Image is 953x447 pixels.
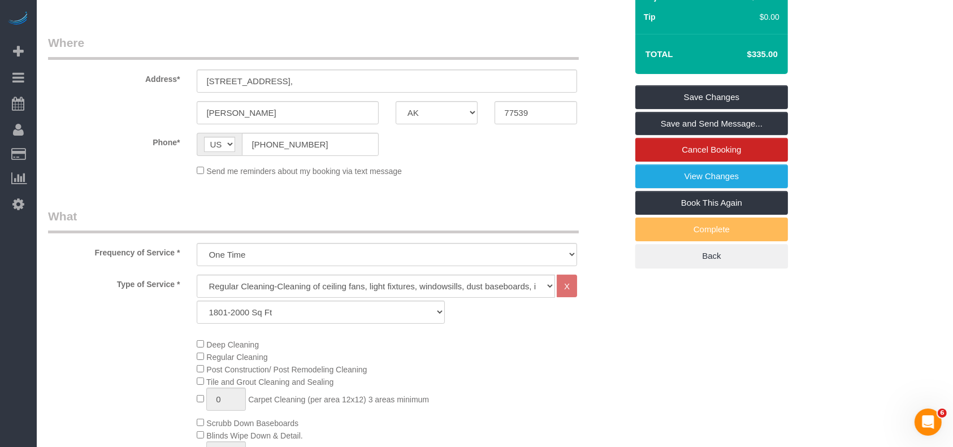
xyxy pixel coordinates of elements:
img: Automaid Logo [7,11,29,27]
div: $0.00 [727,11,779,23]
a: Save Changes [635,85,788,109]
input: City* [197,101,378,124]
legend: Where [48,34,579,60]
span: Post Construction/ Post Remodeling Cleaning [206,365,367,374]
label: Address* [40,70,188,85]
iframe: Intercom live chat [915,409,942,436]
a: Save and Send Message... [635,112,788,136]
label: Tip [644,11,656,23]
label: Type of Service * [40,275,188,290]
a: View Changes [635,164,788,188]
span: Send me reminders about my booking via text message [206,167,402,176]
input: Zip Code* [495,101,577,124]
h4: $335.00 [713,50,778,59]
input: Phone* [242,133,378,156]
a: Cancel Booking [635,138,788,162]
a: Book This Again [635,191,788,215]
span: 6 [938,409,947,418]
span: Regular Cleaning [206,353,267,362]
span: Carpet Cleaning (per area 12x12) 3 areas minimum [248,395,429,404]
strong: Total [646,49,673,59]
legend: What [48,208,579,233]
label: Frequency of Service * [40,243,188,258]
span: Blinds Wipe Down & Detail. [206,431,302,440]
span: Deep Cleaning [206,340,259,349]
a: Back [635,244,788,268]
span: Tile and Grout Cleaning and Sealing [206,377,333,387]
label: Phone* [40,133,188,148]
span: Scrubb Down Baseboards [206,419,298,428]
